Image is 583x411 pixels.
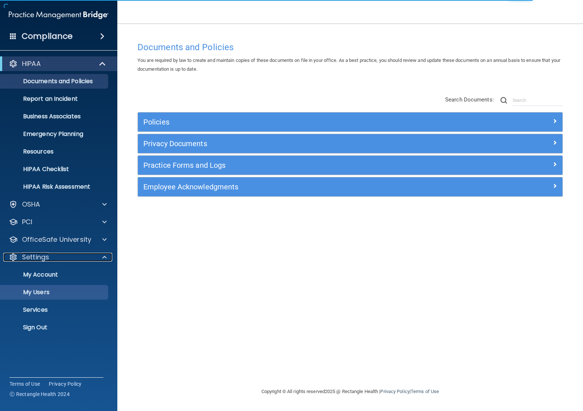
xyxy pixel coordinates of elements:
a: Practice Forms and Logs [143,159,557,171]
div: Copyright © All rights reserved 2025 @ Rectangle Health | | [216,380,484,403]
p: Business Associates [5,113,105,120]
iframe: Drift Widget Chat Controller [456,359,574,388]
h5: Employee Acknowledgments [143,183,451,191]
a: Privacy Policy [49,380,82,388]
p: OSHA [22,200,40,209]
p: My Account [5,271,105,278]
a: Privacy Documents [143,138,557,149]
p: PCI [22,218,32,226]
img: ic-search.3b580494.png [500,97,507,104]
a: Employee Acknowledgments [143,181,557,193]
img: PMB logo [9,8,109,22]
input: Search [513,95,563,106]
p: Emergency Planning [5,130,105,138]
h4: Compliance [22,31,73,41]
p: HIPAA Checklist [5,166,105,173]
a: PCI [9,218,107,226]
p: Resources [5,148,105,155]
p: Documents and Policies [5,78,105,85]
p: My Users [5,289,105,296]
h5: Practice Forms and Logs [143,161,451,169]
a: OfficeSafe University [9,235,107,244]
p: Report an Incident [5,95,105,103]
span: Search Documents: [445,96,494,103]
h4: Documents and Policies [137,42,563,52]
span: Ⓒ Rectangle Health 2024 [10,390,70,398]
p: HIPAA [22,59,41,68]
a: Terms of Use [10,380,40,388]
a: HIPAA [9,59,106,68]
h5: Privacy Documents [143,140,451,148]
a: Privacy Policy [380,389,409,394]
p: Services [5,306,105,314]
h5: Policies [143,118,451,126]
p: Sign Out [5,324,105,331]
a: Terms of Use [411,389,439,394]
span: You are required by law to create and maintain copies of these documents on file in your office. ... [137,58,560,72]
p: OfficeSafe University [22,235,91,244]
p: Settings [22,253,49,262]
a: Settings [9,253,107,262]
a: OSHA [9,200,107,209]
p: HIPAA Risk Assessment [5,183,105,190]
a: Policies [143,116,557,128]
